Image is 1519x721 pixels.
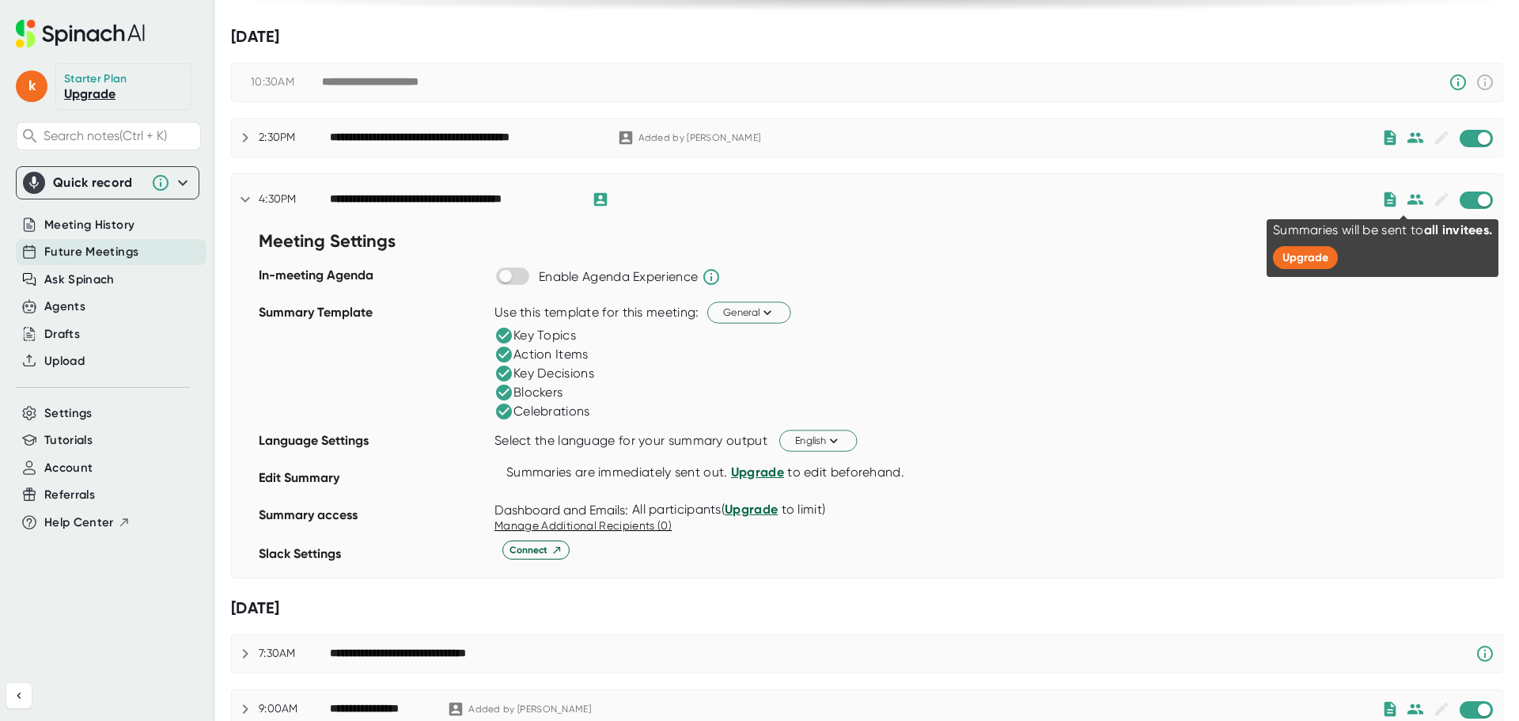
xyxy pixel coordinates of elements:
[494,402,590,421] div: Celebrations
[1282,251,1328,264] span: Upgrade
[259,502,487,541] div: Summary access
[64,86,116,101] a: Upgrade
[702,268,721,287] svg: Spinach will help run the agenda and keep track of time
[1424,222,1493,237] span: all invitees.
[44,514,131,532] button: Help Center
[44,459,93,477] button: Account
[231,598,1503,618] div: [DATE]
[44,404,93,423] button: Settings
[259,131,330,145] div: 2:30PM
[795,433,841,448] span: English
[1475,644,1494,663] svg: Spinach requires a video conference link.
[44,298,85,316] button: Agents
[468,704,591,715] div: Added by [PERSON_NAME]
[494,326,576,345] div: Key Topics
[44,486,95,504] button: Referrals
[632,502,825,518] div: ( to limit)
[502,541,570,560] button: Connect
[44,271,115,289] button: Ask Spinach
[23,167,192,199] div: Quick record
[259,262,487,299] div: In-meeting Agenda
[259,541,487,578] div: Slack Settings
[44,128,196,143] span: Search notes (Ctrl + K)
[259,702,330,716] div: 9:00AM
[44,243,138,261] button: Future Meetings
[231,27,1503,47] div: [DATE]
[632,502,722,517] span: All participants
[494,345,589,364] div: Action Items
[64,72,127,86] div: Starter Plan
[638,132,761,144] div: Added by [PERSON_NAME]
[494,383,563,402] div: Blockers
[1475,73,1494,92] svg: This event has already passed
[251,75,322,89] div: 10:30AM
[44,325,80,343] button: Drafts
[259,465,487,502] div: Edit Summary
[494,364,594,383] div: Key Decisions
[494,518,672,534] button: Manage Additional Recipients (0)
[16,70,47,102] span: k
[1449,73,1468,92] svg: Someone has manually disabled Spinach from this meeting.
[53,175,143,191] div: Quick record
[1273,222,1492,238] div: Summaries will be sent to
[44,352,85,370] button: Upload
[723,305,775,320] span: General
[731,465,784,480] a: Upgrade
[1273,246,1338,269] button: Upgrade
[494,503,628,518] div: Dashboard and Emails:
[44,216,134,234] button: Meeting History
[44,431,93,450] button: Tutorials
[44,514,114,532] span: Help Center
[259,192,330,207] div: 4:30PM
[259,647,330,661] div: 7:30AM
[259,225,487,262] div: Meeting Settings
[494,519,672,532] span: Manage Additional Recipients (0)
[494,433,767,449] div: Select the language for your summary output
[494,305,699,321] div: Use this template for this meeting:
[539,269,698,285] div: Enable Agenda Experience
[259,299,487,427] div: Summary Template
[509,543,563,557] span: Connect
[707,302,791,323] button: General
[506,465,916,480] div: Summaries are immediately sent out. to edit beforehand.
[6,683,32,708] button: Collapse sidebar
[779,430,857,451] button: English
[259,427,487,465] div: Language Settings
[725,502,778,517] a: Upgrade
